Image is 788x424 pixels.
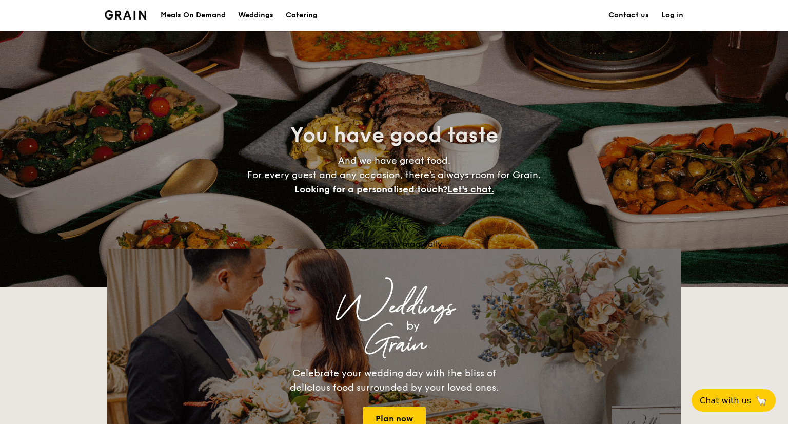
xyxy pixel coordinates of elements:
[105,10,146,20] a: Logotype
[197,298,591,317] div: Weddings
[197,335,591,354] div: Grain
[105,10,146,20] img: Grain
[279,366,509,395] div: Celebrate your wedding day with the bliss of delicious food surrounded by your loved ones.
[692,389,776,412] button: Chat with us🦙
[235,317,591,335] div: by
[700,396,751,406] span: Chat with us
[447,184,494,195] span: Let's chat.
[107,239,681,249] div: Loading menus magically...
[755,395,767,407] span: 🦙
